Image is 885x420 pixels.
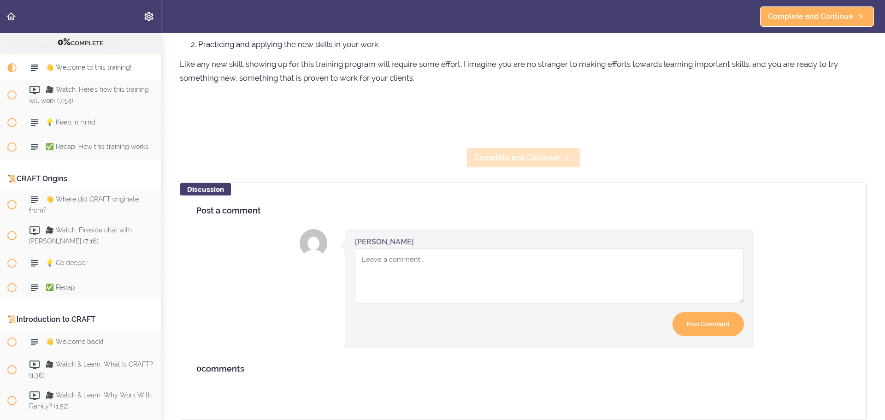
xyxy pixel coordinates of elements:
[355,248,744,303] textarea: Comment box
[768,11,853,22] span: Complete and Continue
[466,148,580,168] a: Complete and Continue
[46,118,95,126] span: 💡 Keep in mind
[46,284,75,291] span: ✅ Recap
[196,364,201,373] span: 0
[29,226,132,244] span: 🎥 Watch: Fireside chat with [PERSON_NAME] (7:16)
[6,11,17,22] svg: Back to course curriculum
[196,364,850,373] h4: comments
[29,195,139,213] span: 👋 Where did CRAFT originate from?
[143,11,154,22] svg: Settings Menu
[46,259,88,266] span: 💡 Go deeper
[474,152,560,163] span: Complete and Continue
[180,57,867,85] p: Like any new skill, showing up for this training program will require some effort. I imagine you ...
[46,143,148,150] span: ✅ Recap: How this training works
[58,36,71,47] span: 0%
[12,36,149,48] div: COMPLETE
[46,64,131,71] span: 👋 Welcome to this training!
[29,86,149,104] span: 🎥 Watch: Here's how this training will work (7:54)
[673,312,744,337] input: Post Comment
[198,38,867,50] li: Practicing and applying the new skills in your work.
[29,391,152,409] span: 🎥 Watch & Learn: Why Work With Family? (1:52)
[300,229,327,257] img: Martha McDermott
[355,237,414,247] div: [PERSON_NAME]
[180,183,231,195] div: Discussion
[760,6,874,27] a: Complete and Continue
[46,338,103,345] span: 👋 Welcome back!
[29,361,153,379] span: 🎥 Watch & Learn: What Is CRAFT? (1:36)
[196,206,850,215] h4: Post a comment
